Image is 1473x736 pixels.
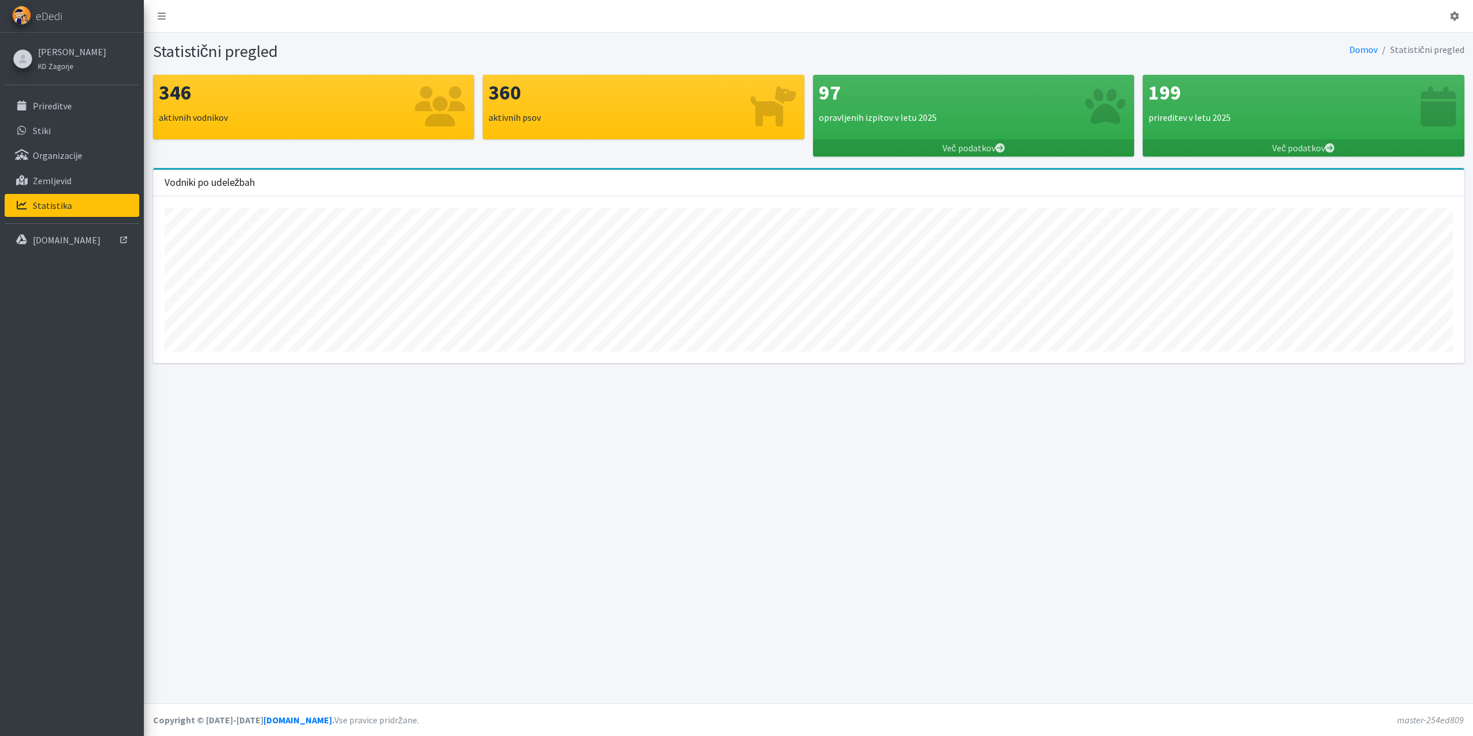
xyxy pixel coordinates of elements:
a: Stiki [5,119,139,142]
a: Organizacije [5,144,139,167]
a: Statistika [5,194,139,217]
a: KD Zagorje [38,59,106,73]
h3: 199 [1148,81,1459,105]
p: [DOMAIN_NAME] [33,234,101,246]
footer: Vse pravice pridržane. [144,703,1473,736]
p: Statistika [33,200,72,211]
p: prireditev v letu 2025 [1148,110,1459,124]
a: [PERSON_NAME] [38,45,106,59]
h3: 346 [159,81,469,105]
a: [DOMAIN_NAME] [264,714,332,726]
h3: 97 [819,81,1129,105]
a: Več podatkov [813,139,1135,157]
a: Zemljevid [5,169,139,192]
em: master-254ed809 [1397,714,1464,726]
a: [DOMAIN_NAME] [5,228,139,251]
p: aktivnih vodnikov [159,110,469,124]
p: aktivnih psov [489,110,799,124]
li: Statistični pregled [1377,41,1464,58]
span: eDedi [36,7,62,25]
small: KD Zagorje [38,62,73,71]
a: Prireditve [5,94,139,117]
p: Stiki [33,125,51,136]
h3: Vodniki po udeležbah [165,177,255,189]
h3: 360 [489,81,799,105]
img: eDedi [12,6,31,25]
p: Zemljevid [33,175,71,186]
p: Prireditve [33,100,72,112]
a: Domov [1349,44,1377,55]
p: opravljenih izpitov v letu 2025 [819,110,1129,124]
strong: Copyright © [DATE]-[DATE] . [153,714,334,726]
a: Več podatkov [1143,139,1464,157]
h1: Statistični pregled [153,41,804,62]
p: Organizacije [33,150,82,161]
